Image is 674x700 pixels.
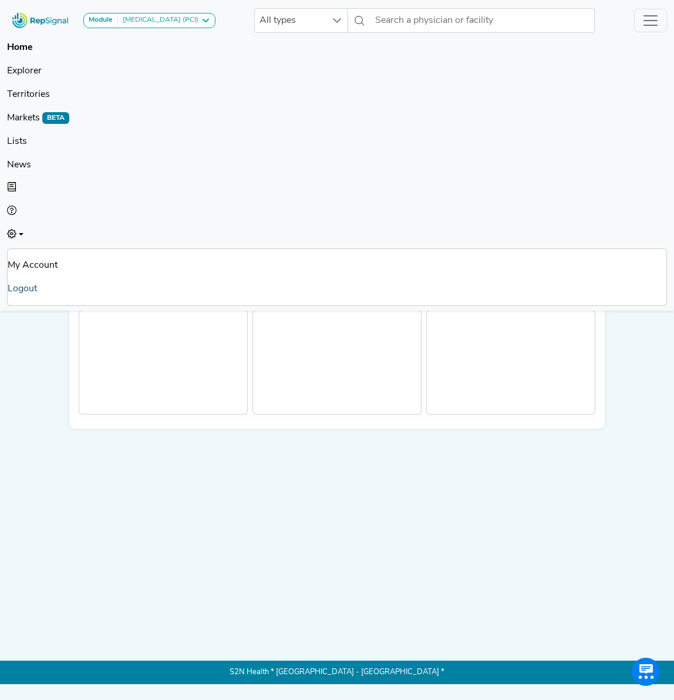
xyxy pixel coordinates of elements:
[255,9,325,32] span: All types
[634,9,667,32] button: Toggle navigation
[118,16,198,25] div: [MEDICAL_DATA] (PCI)
[7,130,667,153] a: Lists
[89,16,113,23] strong: Module
[370,8,595,33] input: Search a physician or facility
[7,83,667,106] a: Territories
[7,36,667,59] a: Home
[8,277,666,301] a: Logout
[7,59,667,83] a: Explorer
[7,106,667,130] a: MarketsBETA
[62,661,612,684] p: S2N Health * [GEOGRAPHIC_DATA] - [GEOGRAPHIC_DATA] *
[7,153,667,177] a: News
[83,13,215,28] button: Module[MEDICAL_DATA] (PCI)
[8,254,666,277] a: My Account
[7,177,16,200] button: Intel Book
[42,112,69,124] span: BETA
